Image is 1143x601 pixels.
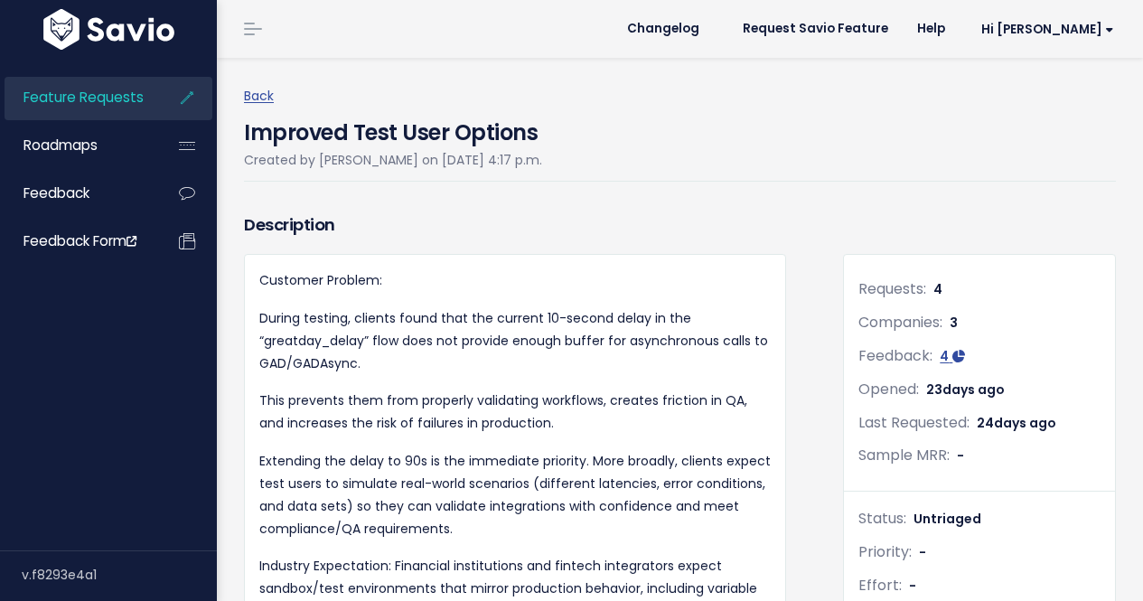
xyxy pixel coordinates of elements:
a: Hi [PERSON_NAME] [960,15,1129,43]
span: Feedback form [23,231,136,250]
span: - [957,446,964,465]
span: Untriaged [913,510,981,528]
p: During testing, clients found that the current 10-second delay in the “greatday_delay” flow does ... [259,307,771,376]
h4: Improved Test User Options [244,108,542,149]
div: v.f8293e4a1 [22,551,217,598]
a: Roadmaps [5,125,150,166]
span: Sample MRR: [858,445,950,465]
span: 4 [933,280,942,298]
p: Customer Problem: [259,269,771,292]
span: Feedback [23,183,89,202]
span: Changelog [627,23,699,35]
p: This prevents them from properly validating workflows, creates friction in QA, and increases the ... [259,390,771,435]
span: - [909,577,916,595]
span: Last Requested: [858,412,970,433]
span: Companies: [858,312,942,333]
a: Feedback [5,173,150,214]
h3: Description [244,212,786,238]
span: Roadmaps [23,136,98,155]
span: Hi [PERSON_NAME] [981,23,1114,36]
a: Feature Requests [5,77,150,118]
span: 23 [926,380,1005,399]
span: Feedback: [858,345,932,366]
span: Feature Requests [23,88,144,107]
span: days ago [994,414,1056,432]
span: 3 [950,314,958,332]
span: Status: [858,508,906,529]
span: Requests: [858,278,926,299]
span: Priority: [858,541,912,562]
span: 4 [940,347,949,365]
a: Back [244,87,274,105]
a: 4 [940,347,965,365]
span: - [919,543,926,561]
img: logo-white.9d6f32f41409.svg [39,9,179,50]
span: days ago [942,380,1005,399]
span: Effort: [858,575,902,596]
a: Help [903,15,960,42]
p: Extending the delay to 90s is the immediate priority. More broadly, clients expect test users to ... [259,450,771,541]
a: Request Savio Feature [728,15,903,42]
a: Feedback form [5,221,150,262]
span: 24 [977,414,1056,432]
span: Opened: [858,379,919,399]
span: Created by [PERSON_NAME] on [DATE] 4:17 p.m. [244,151,542,169]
